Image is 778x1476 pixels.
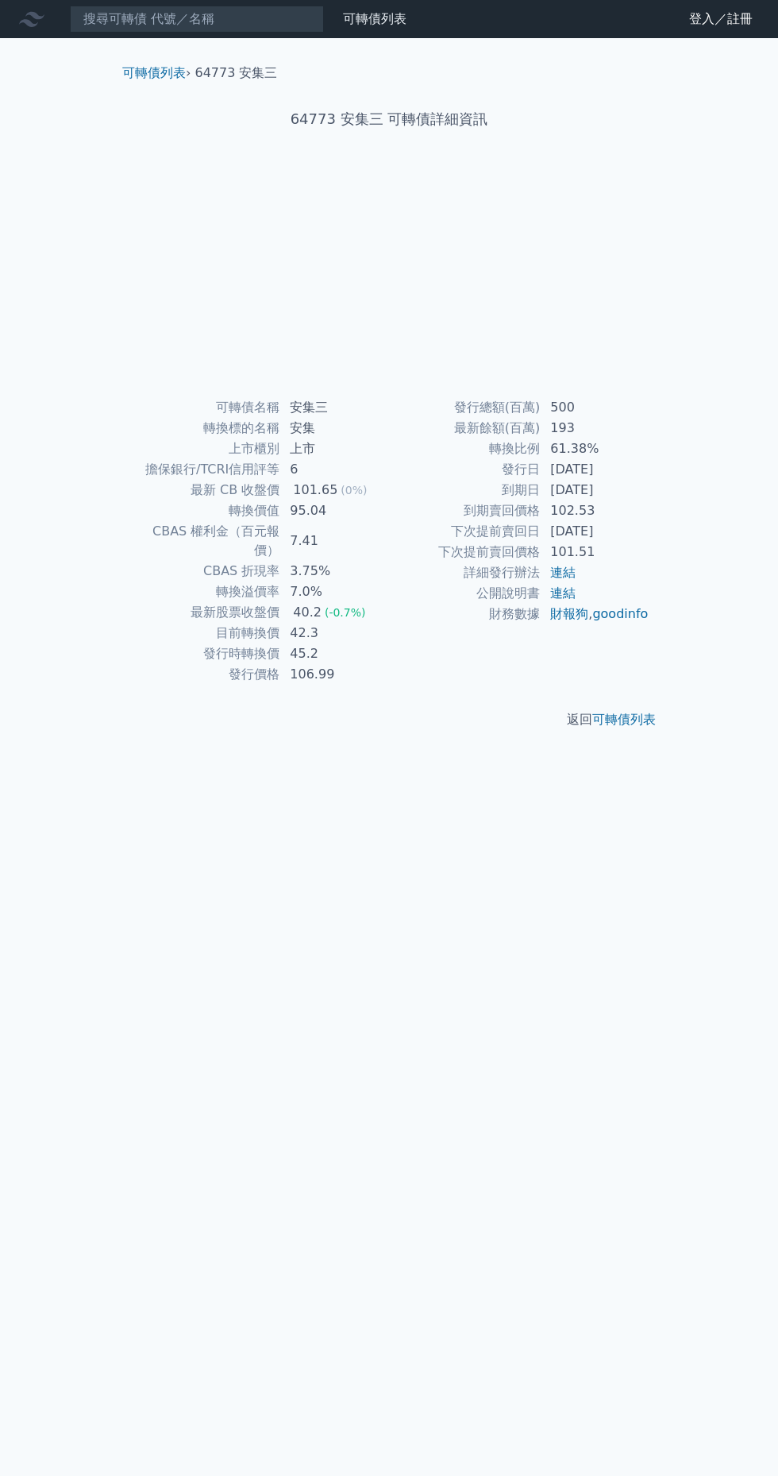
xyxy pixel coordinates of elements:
[129,561,280,582] td: CBAS 折現率
[550,585,576,601] a: 連結
[129,397,280,418] td: 可轉債名稱
[592,712,656,727] a: 可轉債列表
[280,459,389,480] td: 6
[280,561,389,582] td: 3.75%
[122,65,186,80] a: 可轉債列表
[676,6,765,32] a: 登入／註冊
[129,623,280,643] td: 目前轉換價
[341,484,367,497] span: (0%)
[280,643,389,664] td: 45.2
[541,459,649,480] td: [DATE]
[129,439,280,459] td: 上市櫃別
[541,500,649,521] td: 102.53
[129,521,280,561] td: CBAS 權利金（百元報價）
[343,11,406,26] a: 可轉債列表
[541,542,649,562] td: 101.51
[389,521,541,542] td: 下次提前賣回日
[122,64,191,83] li: ›
[280,664,389,685] td: 106.99
[129,480,280,500] td: 最新 CB 收盤價
[129,602,280,623] td: 最新股票收盤價
[129,418,280,439] td: 轉換標的名稱
[129,664,280,685] td: 發行價格
[129,459,280,480] td: 擔保銀行/TCRI信用評等
[389,583,541,604] td: 公開說明書
[389,418,541,439] td: 最新餘額(百萬)
[550,565,576,580] a: 連結
[110,108,668,130] h1: 64773 安集三 可轉債詳細資訊
[280,439,389,459] td: 上市
[70,6,324,33] input: 搜尋可轉債 代號／名稱
[129,643,280,664] td: 發行時轉換價
[389,562,541,583] td: 詳細發行辦法
[195,64,278,83] li: 64773 安集三
[592,606,648,621] a: goodinfo
[389,604,541,624] td: 財務數據
[280,623,389,643] td: 42.3
[280,582,389,602] td: 7.0%
[389,459,541,480] td: 發行日
[541,604,649,624] td: ,
[110,710,668,729] p: 返回
[325,606,366,619] span: (-0.7%)
[389,397,541,418] td: 發行總額(百萬)
[280,500,389,521] td: 95.04
[541,480,649,500] td: [DATE]
[541,397,649,418] td: 500
[389,480,541,500] td: 到期日
[280,397,389,418] td: 安集三
[389,542,541,562] td: 下次提前賣回價格
[280,418,389,439] td: 安集
[541,521,649,542] td: [DATE]
[389,439,541,459] td: 轉換比例
[550,606,588,621] a: 財報狗
[129,582,280,602] td: 轉換溢價率
[129,500,280,521] td: 轉換價值
[541,418,649,439] td: 193
[290,603,325,622] div: 40.2
[389,500,541,521] td: 到期賣回價格
[290,481,341,500] div: 101.65
[280,521,389,561] td: 7.41
[541,439,649,459] td: 61.38%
